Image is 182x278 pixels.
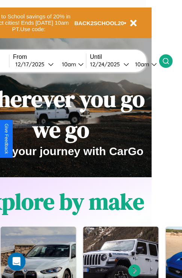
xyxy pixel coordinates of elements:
[15,61,48,68] div: 12 / 17 / 2025
[13,54,86,60] label: From
[13,60,56,68] button: 12/17/2025
[129,60,159,68] button: 10am
[131,61,151,68] div: 10am
[90,61,123,68] div: 12 / 24 / 2025
[90,54,159,60] label: Until
[58,61,78,68] div: 10am
[56,60,86,68] button: 10am
[8,253,26,271] div: Open Intercom Messenger
[4,124,9,154] div: Give Feedback
[74,20,124,26] b: BACK2SCHOOL20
